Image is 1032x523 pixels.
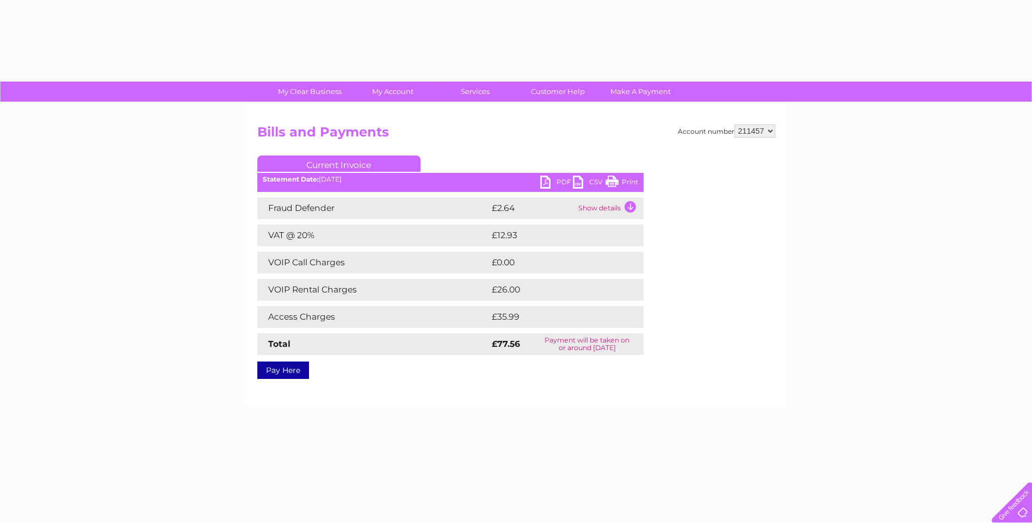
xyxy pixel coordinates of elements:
a: CSV [573,176,605,191]
a: Print [605,176,638,191]
h2: Bills and Payments [257,124,775,145]
div: Account number [678,124,775,138]
a: Make A Payment [596,82,685,102]
strong: £77.56 [492,339,520,349]
a: Current Invoice [257,155,421,172]
td: VOIP Call Charges [257,252,489,273]
td: VAT @ 20% [257,225,489,246]
a: My Account [348,82,437,102]
td: £0.00 [489,252,619,273]
td: VOIP Rental Charges [257,279,489,301]
td: £26.00 [489,279,622,301]
a: Services [430,82,520,102]
div: [DATE] [257,176,644,183]
a: Pay Here [257,362,309,379]
td: Show details [576,197,644,219]
td: Fraud Defender [257,197,489,219]
td: £2.64 [489,197,576,219]
b: Statement Date: [263,175,319,183]
strong: Total [268,339,291,349]
td: £35.99 [489,306,622,328]
td: Access Charges [257,306,489,328]
td: £12.93 [489,225,621,246]
a: PDF [540,176,573,191]
td: Payment will be taken on or around [DATE] [531,333,644,355]
a: My Clear Business [265,82,355,102]
a: Customer Help [513,82,603,102]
